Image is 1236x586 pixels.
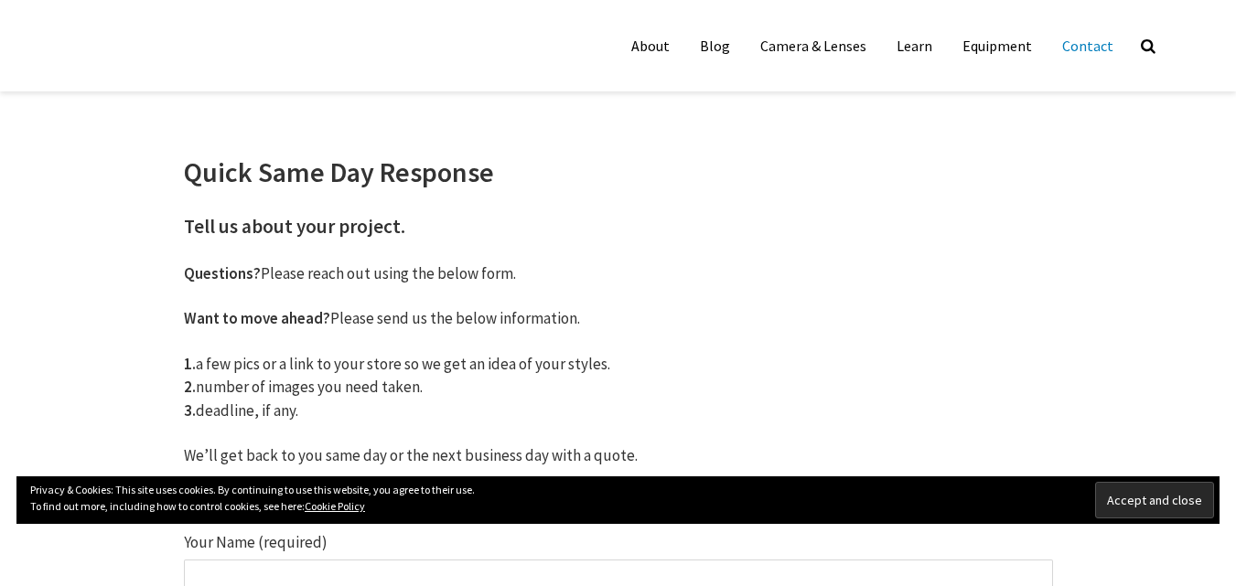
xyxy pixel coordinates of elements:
[184,307,1053,331] p: Please send us the below information.
[184,262,1053,286] p: Please reach out using the below form.
[184,444,1053,468] p: We’ll get back to you same day or the next business day with a quote.
[305,499,365,513] a: Cookie Policy
[184,400,196,421] strong: 3.
[184,377,196,397] strong: 2.
[686,27,744,64] a: Blog
[16,476,1220,524] div: Privacy & Cookies: This site uses cookies. By continuing to use this website, you agree to their ...
[184,263,261,283] strong: Questions?
[618,27,683,64] a: About
[184,354,196,374] strong: 1.
[184,353,1053,423] p: a few pics or a link to your store so we get an idea of your styles. number of images you need ta...
[184,214,1053,240] h3: Tell us about your project.
[1095,482,1214,518] input: Accept and close
[883,27,946,64] a: Learn
[949,27,1046,64] a: Equipment
[184,308,330,328] strong: Want to move ahead?
[747,27,880,64] a: Camera & Lenses
[184,155,1053,188] h1: Quick Same Day Response
[1048,27,1127,64] a: Contact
